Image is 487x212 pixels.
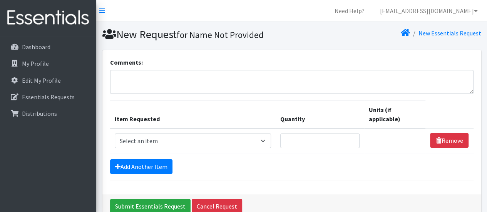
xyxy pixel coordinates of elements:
[110,58,143,67] label: Comments:
[3,5,93,31] img: HumanEssentials
[22,93,75,101] p: Essentials Requests
[22,60,49,67] p: My Profile
[22,43,50,51] p: Dashboard
[110,159,172,174] a: Add Another Item
[110,100,276,129] th: Item Requested
[3,106,93,121] a: Distributions
[364,100,426,129] th: Units (if applicable)
[418,29,481,37] a: New Essentials Request
[328,3,371,18] a: Need Help?
[3,73,93,88] a: Edit My Profile
[177,29,264,40] small: for Name Not Provided
[3,89,93,105] a: Essentials Requests
[374,3,484,18] a: [EMAIL_ADDRESS][DOMAIN_NAME]
[3,39,93,55] a: Dashboard
[430,133,469,148] a: Remove
[3,56,93,71] a: My Profile
[22,110,57,117] p: Distributions
[22,77,61,84] p: Edit My Profile
[102,28,289,41] h1: New Request
[276,100,364,129] th: Quantity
